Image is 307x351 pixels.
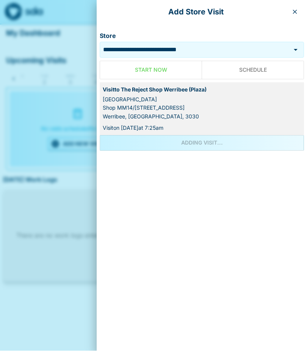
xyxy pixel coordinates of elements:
p: Add Store Visit [103,6,289,18]
label: Store [100,32,304,41]
button: Open [290,45,301,55]
div: Visit to The Reject Shop Werribee (Plaza) [103,86,301,94]
div: [GEOGRAPHIC_DATA] Shop MM14/[STREET_ADDRESS] Werribee, [GEOGRAPHIC_DATA], 3030 [103,96,301,121]
button: Start Now [100,61,202,80]
div: Visit on [DATE] at 7:25am [103,124,301,132]
button: Schedule [202,61,304,80]
div: Now or Scheduled [100,61,304,80]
